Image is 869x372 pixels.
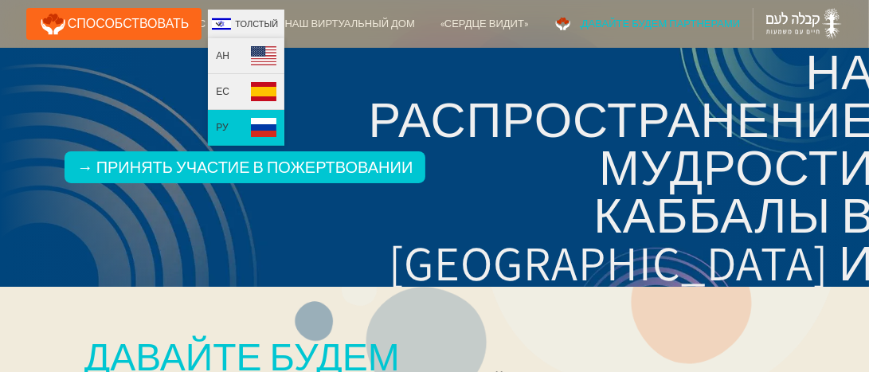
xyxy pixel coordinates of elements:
[216,121,228,133] font: РУ
[208,38,284,146] nav: Толстый
[208,74,284,110] a: ЕС
[77,157,413,178] font: Принять участие в пожертвовании →
[68,15,190,32] font: способствовать
[208,38,284,74] a: АН
[216,85,229,97] font: ЕС
[428,8,541,40] a: «Сердце видит»
[284,17,414,30] font: Наш виртуальный дом
[440,17,528,30] font: «Сердце видит»
[208,110,284,146] a: РУ
[766,8,843,40] img: логотип каббалы лаам
[26,8,202,40] a: способствовать
[216,49,229,61] font: АН
[579,17,740,30] font: Давайте будем партнерами.
[251,8,427,40] a: Наш виртуальный дом
[541,8,753,40] a: Давайте будем партнерами.
[208,10,284,38] div: Толстый
[235,18,278,29] font: Толстый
